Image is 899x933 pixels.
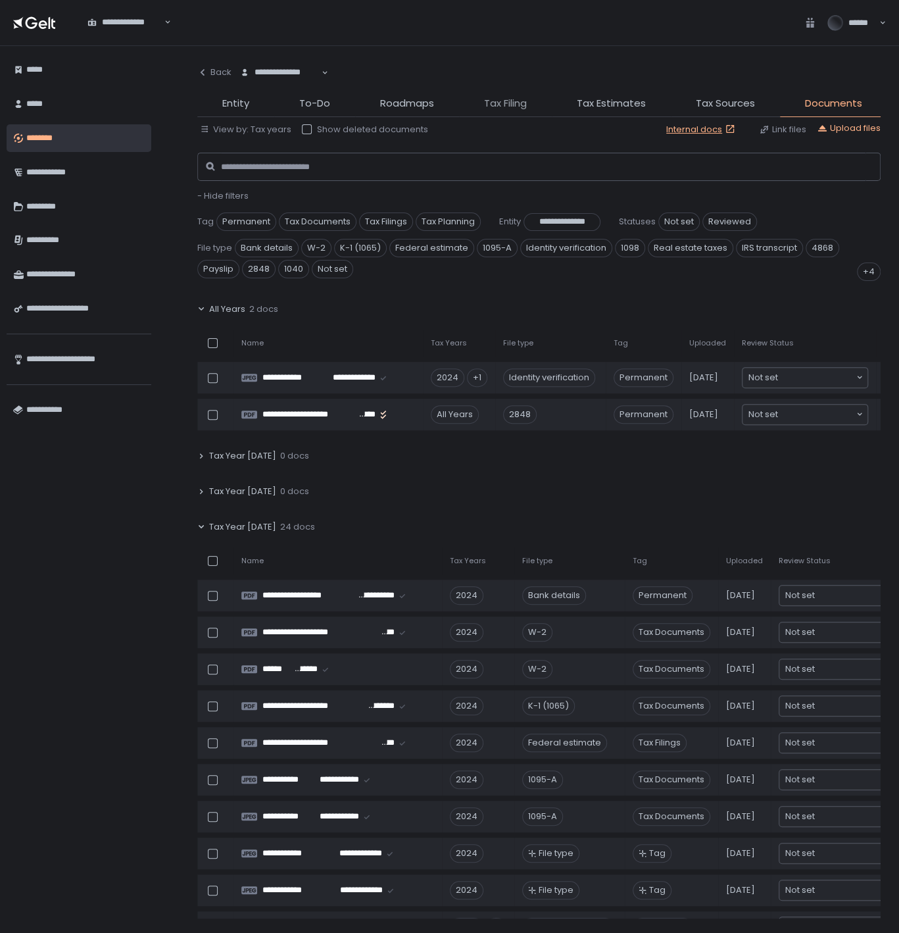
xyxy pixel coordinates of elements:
input: Search for option [815,663,892,676]
span: Tax Documents [633,807,710,826]
span: 24 docs [280,521,315,533]
span: [DATE] [726,700,755,712]
span: Tax Documents [633,623,710,642]
span: 0 docs [280,450,309,462]
div: +4 [857,263,881,281]
div: Federal estimate [522,734,607,752]
div: K-1 (1065) [522,697,575,715]
span: Name [241,556,264,566]
span: Not set [785,626,815,639]
span: Not set [748,408,778,421]
div: Back [197,66,231,78]
span: Tax Planning [416,213,481,231]
input: Search for option [815,884,892,897]
button: - Hide filters [197,190,249,202]
span: 2848 [242,260,276,278]
span: - Hide filters [197,189,249,202]
div: 2024 [450,770,483,789]
div: Search for option [231,59,328,86]
span: File type [539,847,573,859]
span: To-Do [299,96,330,111]
input: Search for option [815,847,892,860]
span: IRS transcript [736,239,803,257]
div: +1 [467,368,487,387]
div: 2024 [450,660,483,678]
span: Documents [805,96,862,111]
span: [DATE] [726,774,755,786]
span: [DATE] [726,590,755,601]
span: Uploaded [689,338,726,348]
span: Not set [312,260,353,278]
span: Tax Estimates [577,96,646,111]
span: Review Status [779,556,831,566]
span: Bank details [235,239,299,257]
span: Payslip [197,260,239,278]
span: 1040 [278,260,309,278]
span: File type [522,556,552,566]
div: 2024 [431,368,464,387]
input: Search for option [815,589,892,602]
div: 1095-A [522,770,563,789]
span: Tag [614,338,628,348]
span: Permanent [614,405,673,424]
span: Permanent [216,213,276,231]
button: View by: Tax years [200,124,291,136]
div: 2024 [450,697,483,715]
span: Federal estimate [389,239,474,257]
span: Not set [785,589,815,602]
span: W-2 [301,239,331,257]
span: Tax Filings [633,734,687,752]
span: Statuses [619,216,656,228]
span: K-1 (1065) [334,239,387,257]
span: File type [539,884,573,896]
span: [DATE] [726,663,755,675]
div: Search for option [742,405,867,424]
span: Tax Documents [633,770,710,789]
span: Not set [785,663,815,676]
div: W-2 [522,660,552,678]
span: Reviewed [702,213,757,231]
span: [DATE] [726,626,755,638]
div: 2024 [450,881,483,899]
div: Identity verification [503,368,595,387]
span: Entity [499,216,521,228]
span: 0 docs [280,486,309,497]
span: Review Status [742,338,794,348]
span: File type [503,338,533,348]
span: Not set [658,213,700,231]
input: Search for option [87,28,163,41]
span: Not set [748,371,778,384]
span: Tax Filing [484,96,527,111]
a: Internal docs [666,124,738,136]
button: Link files [759,124,806,136]
span: Tax Years [450,556,486,566]
div: Bank details [522,586,586,605]
span: File type [197,242,232,254]
span: [DATE] [726,884,755,896]
span: Tag [197,216,214,228]
span: Tax Year [DATE] [209,486,276,497]
input: Search for option [815,773,892,786]
span: Tag [633,556,647,566]
div: 2024 [450,807,483,826]
span: Real estate taxes [648,239,733,257]
span: Permanent [633,586,692,605]
span: Tax Documents [633,697,710,715]
span: 1098 [615,239,645,257]
button: Upload files [817,122,881,134]
span: Uploaded [726,556,763,566]
span: 2 docs [249,303,278,315]
span: Tax Sources [696,96,755,111]
span: [DATE] [726,847,755,859]
span: Roadmaps [380,96,434,111]
span: Not set [785,699,815,713]
span: Permanent [614,368,673,387]
span: Not set [785,884,815,897]
span: Entity [222,96,249,111]
input: Search for option [778,371,855,384]
input: Search for option [778,408,855,421]
span: [DATE] [689,372,718,384]
span: Tax Documents [633,660,710,678]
